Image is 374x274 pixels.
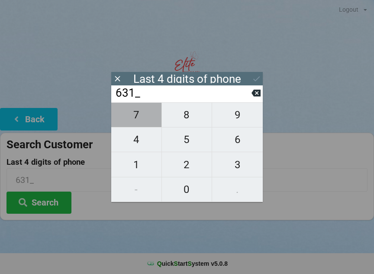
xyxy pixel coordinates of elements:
[212,102,263,127] button: 9
[162,177,213,202] button: 0
[111,156,161,174] span: 1
[162,106,212,124] span: 8
[162,102,213,127] button: 8
[162,180,212,199] span: 0
[212,106,263,124] span: 9
[111,130,161,149] span: 4
[212,156,263,174] span: 3
[212,130,263,149] span: 6
[212,152,263,177] button: 3
[111,152,162,177] button: 1
[111,106,161,124] span: 7
[162,152,213,177] button: 2
[111,127,162,152] button: 4
[111,102,162,127] button: 7
[133,75,241,83] div: Last 4 digits of phone
[162,127,213,152] button: 5
[162,130,212,149] span: 5
[212,127,263,152] button: 6
[162,156,212,174] span: 2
